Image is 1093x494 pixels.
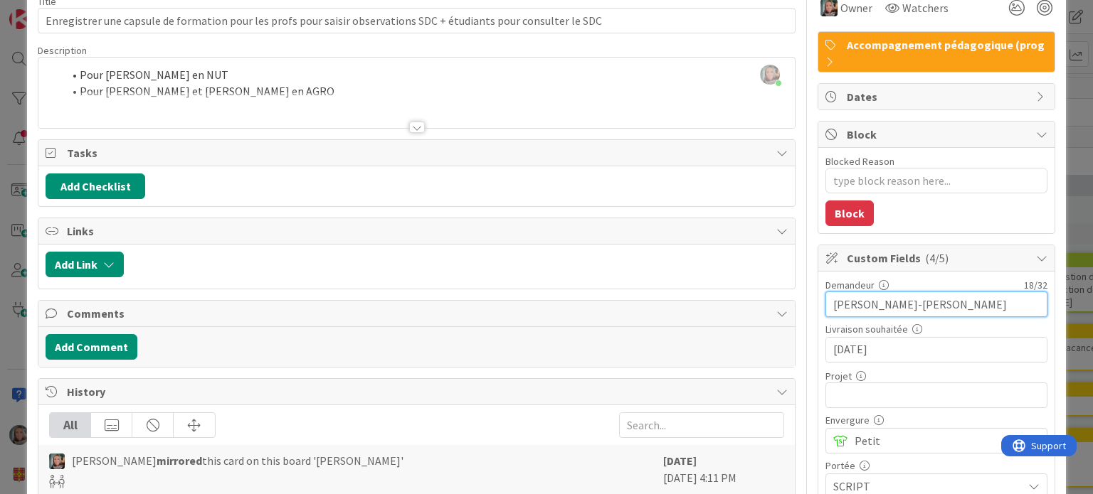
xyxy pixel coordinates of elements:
[49,453,65,469] img: SP
[847,36,1047,53] span: Accompagnement pédagogique (prog
[825,155,894,168] label: Blocked Reason
[63,83,787,100] li: Pour [PERSON_NAME] et [PERSON_NAME] en AGRO
[855,431,1015,451] span: Petit
[67,144,769,161] span: Tasks
[825,461,1047,471] div: Portée
[663,452,784,488] div: [DATE] 4:11 PM
[38,44,87,57] span: Description
[63,67,787,83] li: Pour [PERSON_NAME] en NUT
[157,453,202,468] b: mirrored
[847,249,1029,267] span: Custom Fields
[825,324,1047,334] div: Livraison souhaitée
[825,370,852,382] label: Projet
[50,413,91,437] div: All
[72,452,403,469] span: [PERSON_NAME] this card on this board '[PERSON_NAME]'
[67,305,769,322] span: Comments
[30,2,65,19] span: Support
[925,251,949,265] span: ( 4/5 )
[67,222,769,240] span: Links
[38,8,795,33] input: type card name here...
[825,279,875,291] label: Demandeur
[825,415,1047,425] div: Envergure
[893,279,1047,291] div: 18 / 32
[663,453,697,468] b: [DATE]
[825,200,874,226] button: Block
[847,126,1029,143] span: Block
[760,65,780,85] img: pF3T7KHogI34zmrjy01GayrrelG2yDT7.jpg
[46,173,145,199] button: Add Checklist
[619,412,784,438] input: Search...
[46,252,124,277] button: Add Link
[833,338,1040,362] input: MM/DD/YYYY
[46,334,137,360] button: Add Comment
[847,88,1029,105] span: Dates
[67,383,769,400] span: History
